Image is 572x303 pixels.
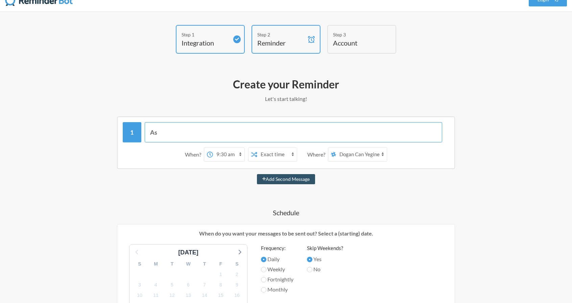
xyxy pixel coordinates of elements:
div: F [213,259,229,269]
label: Monthly [261,285,293,294]
span: Tuesday, September 9, 2025 [232,280,242,290]
span: Thursday, September 4, 2025 [151,280,161,290]
div: Where? [307,147,328,162]
label: No [307,265,343,273]
h4: Reminder [257,38,305,48]
span: Wednesday, September 10, 2025 [135,291,144,300]
div: When? [185,147,204,162]
div: S [132,259,148,269]
label: Skip Weekends? [307,244,343,252]
input: Weekly [261,267,266,272]
label: Daily [261,255,293,263]
input: Daily [261,257,266,262]
span: Monday, September 15, 2025 [216,291,225,300]
div: T [196,259,213,269]
div: M [148,259,164,269]
span: Saturday, September 13, 2025 [184,291,193,300]
h4: Integration [182,38,229,48]
label: Yes [307,255,343,263]
div: T [164,259,180,269]
span: Sunday, September 14, 2025 [200,291,209,300]
span: Monday, September 1, 2025 [216,270,225,279]
h4: Account [333,38,380,48]
div: Step 1 [182,31,229,38]
div: Step 2 [257,31,305,38]
p: Let's start talking! [90,95,482,103]
input: No [307,267,312,272]
h2: Create your Reminder [90,77,482,91]
span: Sunday, September 7, 2025 [200,280,209,290]
span: Friday, September 5, 2025 [167,280,177,290]
label: Weekly [261,265,293,273]
span: Monday, September 8, 2025 [216,280,225,290]
span: Thursday, September 11, 2025 [151,291,161,300]
div: S [229,259,245,269]
span: Tuesday, September 2, 2025 [232,270,242,279]
label: Fortnightly [261,275,293,283]
input: Fortnightly [261,277,266,282]
span: Saturday, September 6, 2025 [184,280,193,290]
span: Tuesday, September 16, 2025 [232,291,242,300]
label: Frequency: [261,244,293,252]
button: Add Second Message [257,174,315,184]
div: W [180,259,196,269]
input: Monthly [261,287,266,293]
p: When do you want your messages to be sent out? Select a (starting) date. [122,229,450,238]
span: Friday, September 12, 2025 [167,291,177,300]
input: Message [145,122,443,142]
div: Step 3 [333,31,380,38]
span: Wednesday, September 3, 2025 [135,280,144,290]
h4: Schedule [90,208,482,217]
div: [DATE] [175,248,201,257]
input: Yes [307,257,312,262]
